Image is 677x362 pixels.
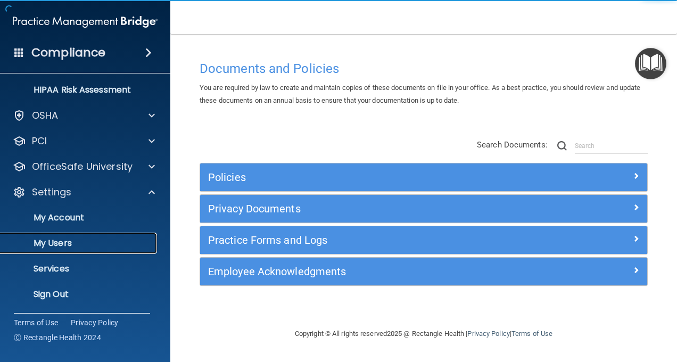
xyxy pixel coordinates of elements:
[635,48,666,79] button: Open Resource Center
[7,85,152,95] p: HIPAA Risk Assessment
[575,138,648,154] input: Search
[467,330,509,338] a: Privacy Policy
[493,286,664,329] iframe: Drift Widget Chat Controller
[477,140,548,150] span: Search Documents:
[208,234,527,246] h5: Practice Forms and Logs
[32,186,71,199] p: Settings
[208,232,639,249] a: Practice Forms and Logs
[7,264,152,274] p: Services
[7,289,152,300] p: Sign Out
[14,332,101,343] span: Ⓒ Rectangle Health 2024
[13,135,155,147] a: PCI
[31,45,105,60] h4: Compliance
[208,169,639,186] a: Policies
[32,135,47,147] p: PCI
[200,62,648,76] h4: Documents and Policies
[13,11,158,32] img: PMB logo
[208,203,527,215] h5: Privacy Documents
[208,200,639,217] a: Privacy Documents
[208,263,639,280] a: Employee Acknowledgments
[32,109,59,122] p: OSHA
[557,141,567,151] img: ic-search.3b580494.png
[200,84,641,104] span: You are required by law to create and maintain copies of these documents on file in your office. ...
[14,317,58,328] a: Terms of Use
[511,330,552,338] a: Terms of Use
[32,160,133,173] p: OfficeSafe University
[7,212,152,223] p: My Account
[71,317,119,328] a: Privacy Policy
[13,186,155,199] a: Settings
[208,266,527,277] h5: Employee Acknowledgments
[208,171,527,183] h5: Policies
[13,109,155,122] a: OSHA
[13,160,155,173] a: OfficeSafe University
[229,317,618,351] div: Copyright © All rights reserved 2025 @ Rectangle Health | |
[7,238,152,249] p: My Users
